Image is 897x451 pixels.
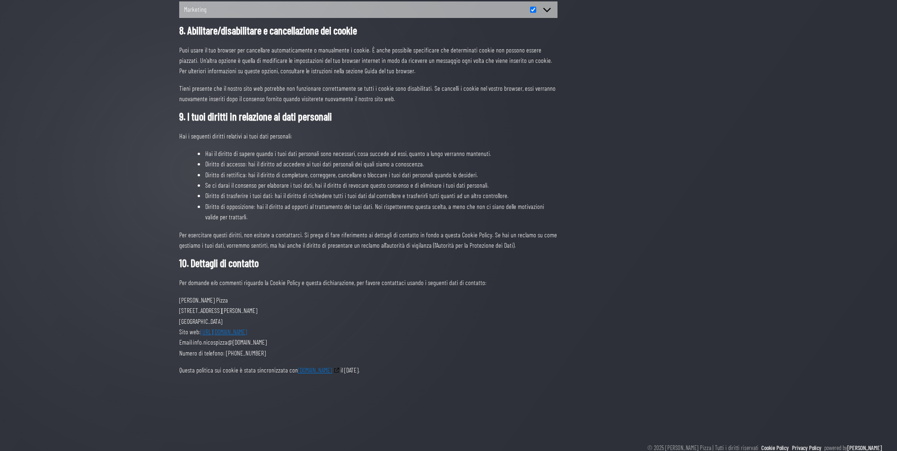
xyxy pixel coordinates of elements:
[179,111,557,126] h2: 9. I tuoi diritti in relazione ai dati personali
[179,278,557,288] p: Per domande e/o commenti riguardo la Cookie Policy e questa dichiarazione, per favore contattaci ...
[179,349,266,357] span: Numero di telefono: [PHONE_NUMBER]
[205,159,557,169] li: Diritto di accesso: hai il diritto ad accedere ai tuoi dati personali dei quali siamo a conoscenza.
[193,338,267,346] span: info.nicospizza@ [DOMAIN_NAME]
[205,148,557,159] li: Hai il diritto di sapere quando i tuoi dati personali sono necessari, cosa succede ad essi, quant...
[205,191,557,201] li: Diritto di trasferire i tuoi dati: hai il diritto di richiedere tutti i tuoi dati dal controllore...
[179,230,557,251] p: Per esercitare questi diritti, non esitate a contattarci. Si prega di fare riferimento ai dettagl...
[205,180,557,191] li: Se ci darai il consenso per elaborare i tuoi dati, hai il diritto di revocare questo consenso e d...
[179,131,557,141] p: Hai i seguenti diritti relativi ai tuoi dati personali:
[298,366,340,374] a: [DOMAIN_NAME]
[179,306,257,314] span: [STREET_ADDRESS][PERSON_NAME]
[200,328,247,336] a: [URL][DOMAIN_NAME]
[179,25,557,40] h2: 8. Abilitare/disabilitare e cancellazione dei cookie
[179,83,557,104] p: Tieni presente che il nostro sito web potrebbe non funzionare correttamente se tutti i cookie son...
[184,4,525,15] span: Marketing
[179,317,222,325] span: [GEOGRAPHIC_DATA]
[179,45,557,77] p: Puoi usare il tuo browser per cancellare automaticamente o manualmente i cookie. È anche possibil...
[179,365,557,375] p: Questa politica sui cookie è stata sincronizzata con il [DATE].
[179,295,557,358] p: Sito web: Email:
[205,201,557,223] li: Diritto di opposizione: hai il diritto ad opporti al trattamento dei tuoi dati. Noi rispetteremo ...
[179,1,557,18] summary: Marketing
[205,170,557,180] li: Diritto di rettifica: hai il diritto di completare, correggere, cancellare o bloccare i tuoi dati...
[179,296,228,304] span: [PERSON_NAME] Pizza
[179,258,557,273] h2: 10. Dettagli di contatto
